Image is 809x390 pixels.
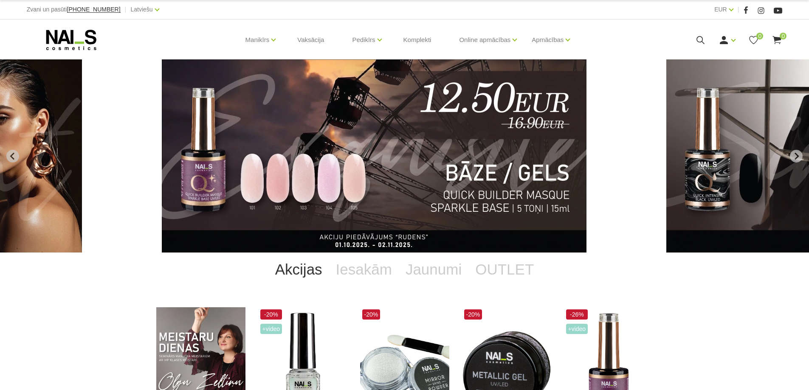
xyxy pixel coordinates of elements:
span: 0 [780,33,786,39]
a: OUTLET [468,253,541,286]
button: Previous slide [6,150,19,163]
span: -20% [362,309,381,320]
span: +Video [566,324,588,334]
span: +Video [260,324,282,334]
a: Jaunumi [399,253,468,286]
span: | [738,4,739,15]
a: Vaksācija [290,20,331,60]
a: 0 [772,35,782,45]
button: Next slide [790,150,803,163]
span: -20% [260,309,282,320]
span: -20% [464,309,482,320]
a: Pedikīrs [352,23,375,57]
a: [PHONE_NUMBER] [67,6,121,13]
a: 0 [748,35,759,45]
a: Latviešu [131,4,153,14]
a: EUR [714,4,727,14]
span: 0 [756,33,763,39]
a: Online apmācības [459,23,510,57]
div: Zvani un pasūti [27,4,121,15]
span: | [125,4,127,15]
span: -26% [566,309,588,320]
a: Manikīrs [245,23,270,57]
li: 2 of 11 [162,59,647,253]
a: Komplekti [397,20,438,60]
a: Apmācības [532,23,564,57]
a: Akcijas [268,253,329,286]
a: Iesakām [329,253,399,286]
